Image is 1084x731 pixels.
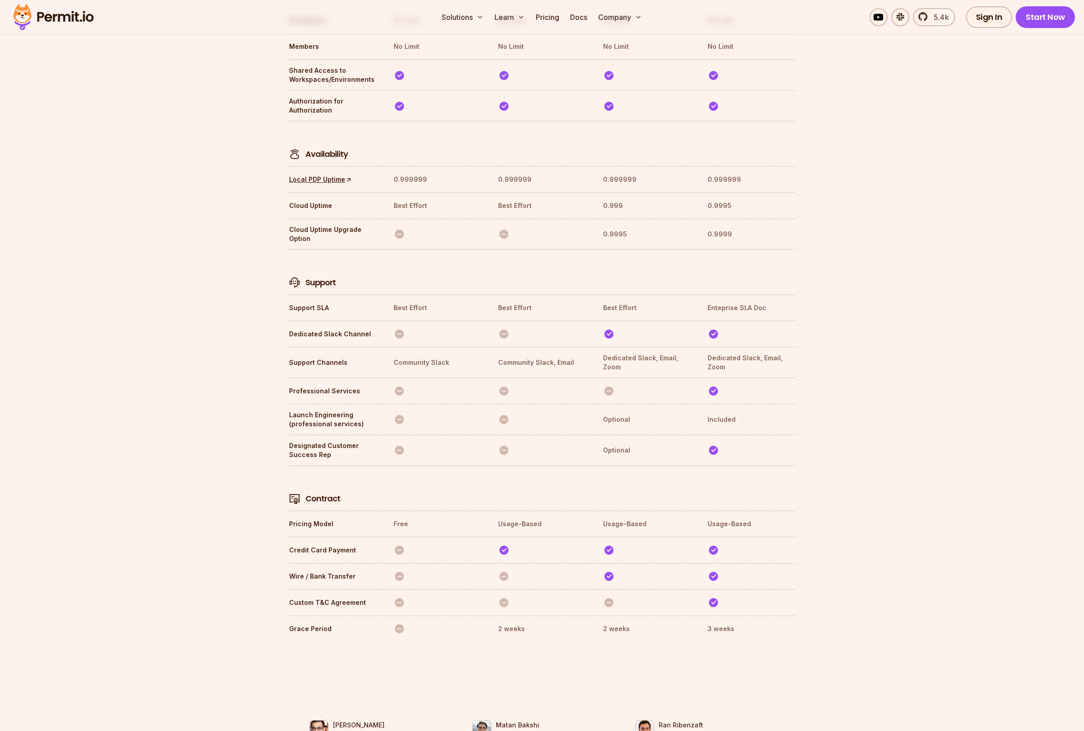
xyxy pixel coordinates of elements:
button: Solutions [438,8,487,26]
th: 0.999 [603,198,691,213]
th: 0.999999 [498,172,586,187]
th: Usage-Based [498,517,586,531]
th: 0.9995 [603,225,691,244]
th: Usage-Based [707,517,795,531]
p: Matan Bakshi [496,721,562,730]
a: Docs [566,8,591,26]
th: 2 weeks [603,622,691,636]
th: 0.999999 [393,172,481,187]
th: Best Effort [603,301,691,315]
a: Local PDP Uptime↑ [289,175,352,184]
h4: Support [305,277,336,288]
th: Best Effort [498,301,586,315]
th: 0.999999 [603,172,691,187]
th: Enteprise SLA Doc [707,301,795,315]
button: Company [594,8,646,26]
th: Pricing Model [289,517,377,531]
a: Pricing [532,8,563,26]
a: Sign In [966,6,1013,28]
th: Wire / Bank Transfer [289,569,377,584]
th: Dedicated Slack, Email, Zoom [603,353,691,372]
th: 0.999999 [707,172,795,187]
a: Start Now [1016,6,1075,28]
th: 3 weeks [707,622,795,636]
th: Members [289,39,377,54]
p: [PERSON_NAME] [333,721,414,730]
p: Ran Ribenzaft [659,721,723,730]
th: Grace Period [289,622,377,636]
th: Community Slack, Email [498,353,586,372]
th: Optional [603,441,691,460]
th: No Limit [498,39,586,54]
a: 5.4k [913,8,955,26]
th: 0.9995 [707,198,795,213]
th: 2 weeks [498,622,586,636]
th: Best Effort [393,198,481,213]
th: Usage-Based [603,517,691,531]
th: Best Effort [393,301,481,315]
th: Designated Customer Success Rep [289,441,377,460]
span: ↑ [343,174,354,185]
th: Support SLA [289,301,377,315]
th: No Limit [707,39,795,54]
span: 5.4k [928,12,949,23]
th: Professional Services [289,384,377,398]
th: Authorization for Authorization [289,96,377,115]
img: Availability [289,149,300,160]
th: Launch Engineering (professional services) [289,410,377,429]
th: Cloud Uptime [289,198,377,213]
h4: Contract [305,493,340,505]
th: Dedicated Slack, Email, Zoom [707,353,795,372]
th: Community Slack [393,353,481,372]
th: No Limit [393,39,481,54]
th: Credit Card Payment [289,543,377,557]
th: Shared Access to Workspaces/Environments [289,66,377,85]
button: Learn [491,8,528,26]
img: Permit logo [9,2,98,33]
th: Support Channels [289,353,377,372]
th: Optional [603,410,691,429]
th: 0.9999 [707,225,795,244]
img: Support [289,277,300,288]
img: Contract [289,493,300,505]
th: Best Effort [498,198,586,213]
th: Included [707,410,795,429]
th: Cloud Uptime Upgrade Option [289,225,377,244]
h4: Availability [305,149,348,160]
th: Free [393,517,481,531]
th: No Limit [603,39,691,54]
th: Custom T&C Agreement [289,595,377,610]
th: Dedicated Slack Channel [289,327,377,341]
